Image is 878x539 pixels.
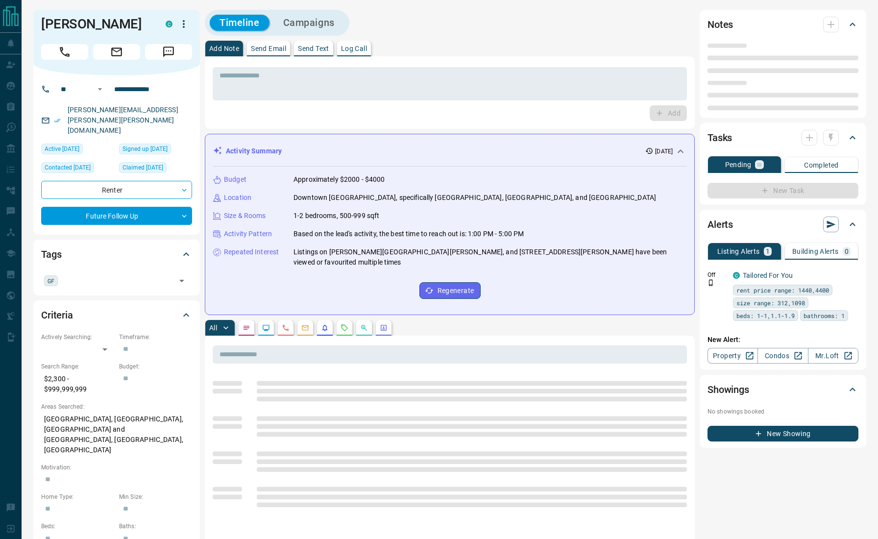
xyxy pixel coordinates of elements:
p: Send Email [251,45,286,52]
p: No showings booked [707,407,858,416]
p: Based on the lead's activity, the best time to reach out is: 1:00 PM - 5:00 PM [293,229,524,239]
span: Contacted [DATE] [45,163,91,172]
p: Location [224,193,251,203]
p: 0 [845,248,849,255]
p: Listings on [PERSON_NAME][GEOGRAPHIC_DATA][PERSON_NAME], and [STREET_ADDRESS][PERSON_NAME] have b... [293,247,686,268]
svg: Push Notification Only [707,279,714,286]
button: Timeline [210,15,269,31]
svg: Listing Alerts [321,324,329,332]
button: Open [175,274,189,288]
p: Motivation: [41,463,192,472]
svg: Email Verified [54,117,61,124]
span: GF [48,276,54,286]
p: Baths: [119,522,192,531]
svg: Lead Browsing Activity [262,324,270,332]
span: rent price range: 1440,4400 [736,285,829,295]
svg: Emails [301,324,309,332]
span: Email [93,44,140,60]
p: Actively Searching: [41,333,114,342]
p: Approximately $2000 - $4000 [293,174,385,185]
a: Property [707,348,758,364]
p: Building Alerts [792,248,839,255]
p: Repeated Interest [224,247,279,257]
div: Future Follow Up [41,207,192,225]
svg: Opportunities [360,324,368,332]
p: Beds: [41,522,114,531]
p: [GEOGRAPHIC_DATA], [GEOGRAPHIC_DATA], [GEOGRAPHIC_DATA] and [GEOGRAPHIC_DATA], [GEOGRAPHIC_DATA],... [41,411,192,458]
a: Mr.Loft [808,348,858,364]
p: Pending [725,161,752,168]
div: Showings [707,378,858,401]
span: size range: 312,1098 [736,298,805,308]
p: $2,300 - $999,999,999 [41,371,114,397]
p: New Alert: [707,335,858,345]
h1: [PERSON_NAME] [41,16,151,32]
p: 1-2 bedrooms, 500-999 sqft [293,211,379,221]
h2: Criteria [41,307,73,323]
div: condos.ca [733,272,740,279]
p: Activity Pattern [224,229,272,239]
p: Budget: [119,362,192,371]
a: [PERSON_NAME][EMAIL_ADDRESS][PERSON_NAME][PERSON_NAME][DOMAIN_NAME] [68,106,178,134]
p: Home Type: [41,492,114,501]
div: Tasks [707,126,858,149]
p: Budget [224,174,246,185]
div: Notes [707,13,858,36]
div: condos.ca [166,21,172,27]
p: Timeframe: [119,333,192,342]
button: Campaigns [273,15,344,31]
div: Sat Jul 19 2025 [41,144,114,157]
span: Active [DATE] [45,144,79,154]
p: Size & Rooms [224,211,266,221]
h2: Showings [707,382,749,397]
p: Min Size: [119,492,192,501]
button: Open [94,83,106,95]
span: Message [145,44,192,60]
a: Condos [757,348,808,364]
div: Sat Apr 26 2025 [119,162,192,176]
span: Claimed [DATE] [122,163,163,172]
h2: Alerts [707,217,733,232]
p: Areas Searched: [41,402,192,411]
div: Fri Jun 06 2025 [41,162,114,176]
h2: Notes [707,17,733,32]
span: beds: 1-1,1.1-1.9 [736,311,795,320]
svg: Requests [341,324,348,332]
p: Search Range: [41,362,114,371]
div: Tags [41,243,192,266]
p: Completed [804,162,839,169]
div: Wed May 17 2023 [119,144,192,157]
span: Call [41,44,88,60]
a: Tailored For You [743,271,793,279]
div: Criteria [41,303,192,327]
p: 1 [766,248,770,255]
p: Downtown [GEOGRAPHIC_DATA], specifically [GEOGRAPHIC_DATA], [GEOGRAPHIC_DATA], and [GEOGRAPHIC_DATA] [293,193,656,203]
button: Regenerate [419,282,481,299]
svg: Notes [243,324,250,332]
div: Alerts [707,213,858,236]
p: All [209,324,217,331]
button: New Showing [707,426,858,441]
p: Listing Alerts [717,248,760,255]
p: [DATE] [655,147,673,156]
span: bathrooms: 1 [804,311,845,320]
p: Log Call [341,45,367,52]
p: Add Note [209,45,239,52]
h2: Tasks [707,130,732,146]
span: Signed up [DATE] [122,144,168,154]
svg: Calls [282,324,290,332]
div: Activity Summary[DATE] [213,142,686,160]
p: Send Text [298,45,329,52]
h2: Tags [41,246,61,262]
p: Off [707,270,727,279]
div: Renter [41,181,192,199]
p: Activity Summary [226,146,282,156]
svg: Agent Actions [380,324,388,332]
